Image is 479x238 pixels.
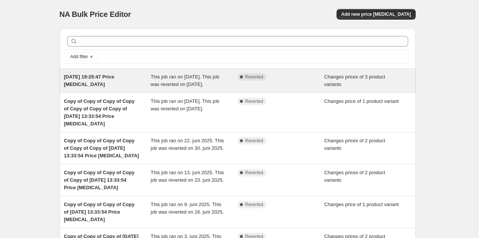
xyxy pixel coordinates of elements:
span: This job ran on [DATE]. This job was reverted on [DATE]. [151,74,219,87]
span: Reverted [245,202,263,208]
span: Changes price of 1 product variant [324,202,399,207]
span: This job ran on 9. juni 2025. This job was reverted on 16. juni 2025. [151,202,224,215]
span: Add new price [MEDICAL_DATA] [341,11,411,17]
span: Changes prices of 2 product variants [324,170,385,183]
span: Changes prices of 2 product variants [324,138,385,151]
span: This job ran on 13. juni 2025. This job was reverted on 23. juni 2025. [151,170,224,183]
button: Add filter [67,52,97,61]
span: Changes prices of 3 product variants [324,74,385,87]
span: Reverted [245,74,263,80]
span: Changes price of 1 product variant [324,98,399,104]
span: Copy of Copy of Copy of Copy of Copy of Copy of Copy of [DATE] 13:33:54 Price [MEDICAL_DATA] [64,98,135,127]
span: NA Bulk Price Editor [60,10,131,18]
span: This job ran on 22. juni 2025. This job was reverted on 30. juni 2025. [151,138,224,151]
span: Reverted [245,170,263,176]
span: This job ran on [DATE]. This job was reverted on [DATE]. [151,98,219,111]
span: Add filter [70,54,88,60]
span: Copy of Copy of Copy of Copy of [DATE] 13:33:54 Price [MEDICAL_DATA] [64,202,135,222]
span: Reverted [245,138,263,144]
span: Copy of Copy of Copy of Copy of Copy of [DATE] 13:33:54 Price [MEDICAL_DATA] [64,170,135,190]
span: [DATE] 19:25:47 Price [MEDICAL_DATA] [64,74,114,87]
button: Add new price [MEDICAL_DATA] [337,9,415,20]
span: Reverted [245,98,263,104]
span: Copy of Copy of Copy of Copy of Copy of Copy of [DATE] 13:33:54 Price [MEDICAL_DATA] [64,138,139,158]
